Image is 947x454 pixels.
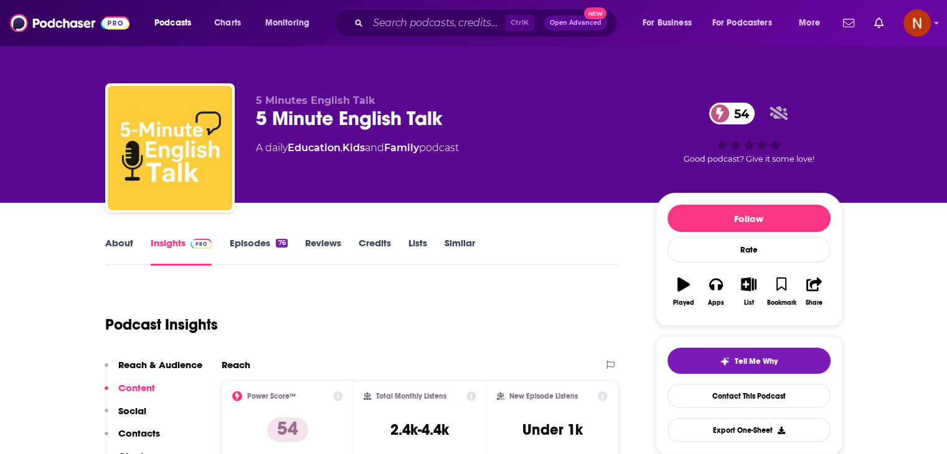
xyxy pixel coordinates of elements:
span: Charts [214,14,241,32]
img: Podchaser Pro [191,239,212,249]
span: New [584,7,606,19]
button: open menu [790,13,836,33]
div: 54Good podcast? Give it some love! [656,95,842,172]
div: Bookmark [766,299,796,307]
a: 54 [709,103,755,124]
h2: Reach [222,359,250,371]
img: Podchaser - Follow, Share and Rate Podcasts [10,11,130,35]
span: More [799,14,820,32]
p: Reach & Audience [118,359,202,371]
a: Contact This Podcast [667,384,831,408]
p: Social [118,405,146,417]
div: List [744,299,754,307]
button: List [732,269,765,314]
a: InsightsPodchaser Pro [151,237,212,266]
span: Open Advanced [550,20,601,26]
button: open menu [704,13,790,33]
button: Export One-Sheet [667,418,831,442]
div: 76 [276,239,287,248]
span: Tell Me Why [735,356,778,366]
p: Contacts [118,427,160,439]
div: Share [806,299,822,307]
a: About [105,237,133,266]
button: tell me why sparkleTell Me Why [667,348,831,374]
div: Rate [667,237,831,262]
h1: Podcast Insights [105,315,218,334]
button: Content [105,382,155,405]
div: A daily podcast [256,141,459,155]
h2: New Episode Listens [509,392,578,401]
img: tell me why sparkle [720,356,730,366]
span: Ctrl K [505,15,534,31]
h3: 2.4k-4.4k [390,420,449,439]
a: Education [288,142,341,154]
h3: Under 1k [522,420,583,439]
a: Reviews [305,237,341,266]
input: Search podcasts, credits, & more... [368,13,505,33]
button: open menu [146,13,207,33]
span: , [341,142,342,154]
button: Social [105,405,146,428]
span: 5 Minutes English Talk [256,95,375,106]
button: Apps [700,269,732,314]
button: Share [798,269,830,314]
div: Search podcasts, credits, & more... [346,9,629,37]
span: Podcasts [154,14,191,32]
a: Charts [206,13,248,33]
a: Family [384,142,419,154]
span: Logged in as AdelNBM [903,9,931,37]
span: For Podcasters [712,14,772,32]
span: For Business [643,14,692,32]
a: Similar [445,237,475,266]
button: Contacts [105,427,160,450]
button: Show profile menu [903,9,931,37]
a: Show notifications dropdown [838,12,859,34]
a: Credits [359,237,391,266]
button: Reach & Audience [105,359,202,382]
a: Lists [408,237,427,266]
h2: Power Score™ [247,392,296,401]
div: Played [673,299,694,307]
a: Show notifications dropdown [869,12,888,34]
button: Bookmark [765,269,798,314]
button: open menu [257,13,326,33]
a: Kids [342,142,365,154]
button: open menu [634,13,707,33]
h2: Total Monthly Listens [376,392,446,401]
button: Open AdvancedNew [544,16,607,30]
p: 54 [267,417,308,442]
a: Episodes76 [229,237,287,266]
span: Good podcast? Give it some love! [684,154,814,164]
span: Monitoring [265,14,309,32]
span: and [365,142,384,154]
div: Apps [708,299,724,307]
img: 5 Minute English Talk [108,86,232,210]
button: Follow [667,205,831,232]
img: User Profile [903,9,931,37]
span: 54 [722,103,755,124]
p: Content [118,382,155,394]
button: Played [667,269,700,314]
